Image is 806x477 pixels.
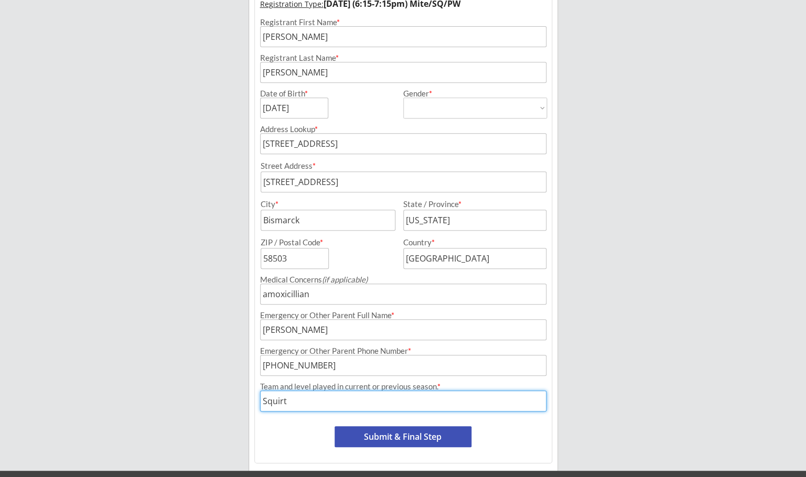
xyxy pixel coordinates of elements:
div: Gender [403,90,547,97]
em: (if applicable) [322,275,368,284]
div: Registrant First Name [260,18,546,26]
div: Emergency or Other Parent Phone Number [260,347,546,355]
div: Address Lookup [260,125,546,133]
div: Date of Birth [260,90,314,97]
input: Street, City, Province/State [260,133,546,154]
div: Country [403,238,534,246]
div: Medical Concerns [260,276,546,284]
div: Street Address [261,162,546,170]
input: Allergies, injuries, etc. [260,284,546,305]
div: Registrant Last Name [260,54,546,62]
div: ZIP / Postal Code [261,238,394,246]
button: Submit & Final Step [335,426,471,447]
div: City [261,200,394,208]
div: Emergency or Other Parent Full Name [260,311,546,319]
div: State / Province [403,200,534,208]
div: Team and level played in current or previous season. [260,383,546,391]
